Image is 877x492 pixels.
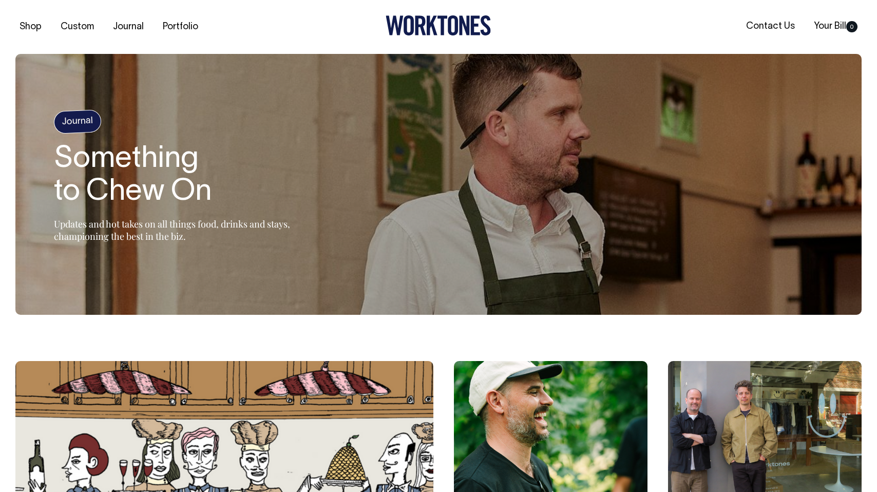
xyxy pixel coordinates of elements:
[56,18,98,35] a: Custom
[810,18,862,35] a: Your Bill0
[109,18,148,35] a: Journal
[54,143,311,209] h1: Something to Chew On
[742,18,799,35] a: Contact Us
[846,21,857,32] span: 0
[54,218,311,242] p: Updates and hot takes on all things food, drinks and stays, championing the best in the biz.
[159,18,202,35] a: Portfolio
[53,109,102,134] h4: Journal
[15,18,46,35] a: Shop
